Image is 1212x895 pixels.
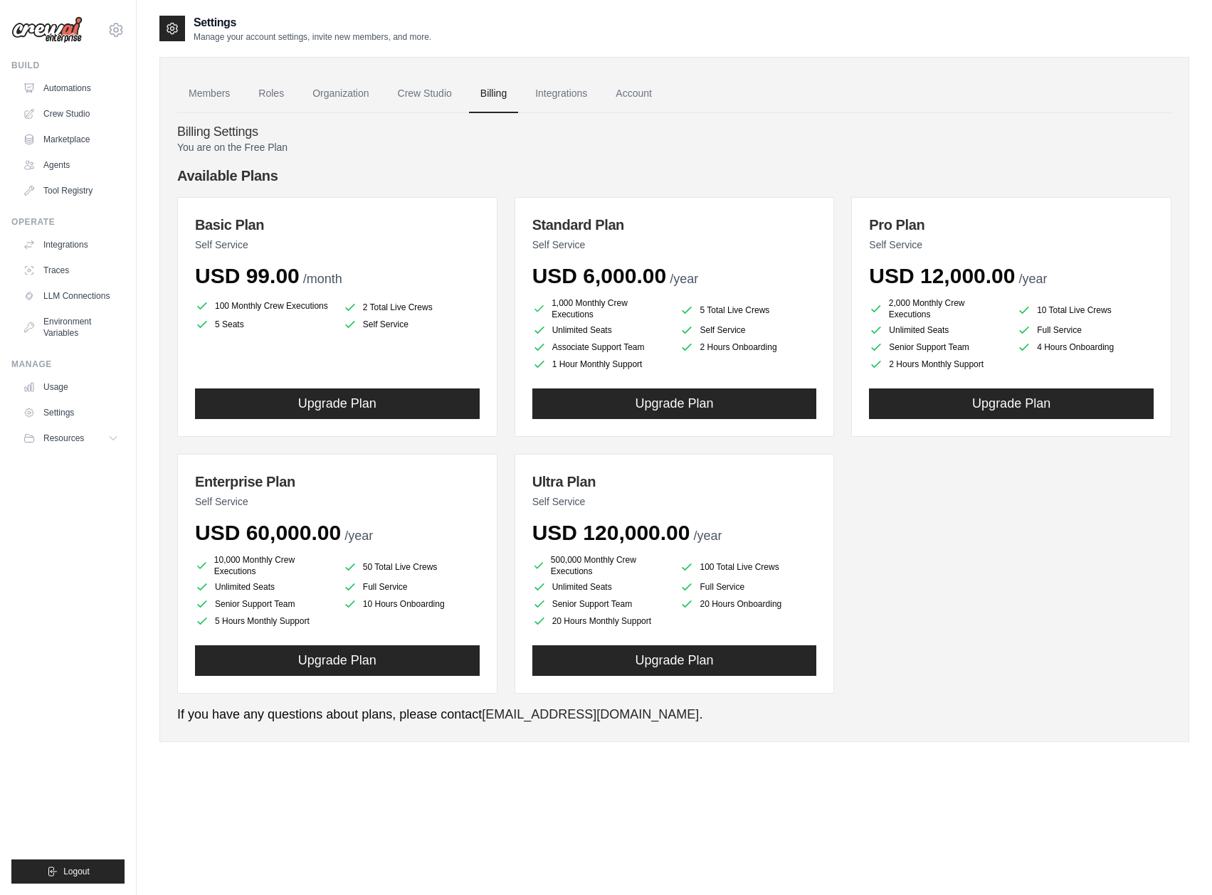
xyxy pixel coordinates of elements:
a: Usage [17,376,125,398]
a: Tool Registry [17,179,125,202]
a: Roles [247,75,295,113]
button: Upgrade Plan [532,645,817,676]
p: Self Service [195,494,480,509]
li: 10 Hours Onboarding [343,597,480,611]
span: /year [1018,272,1047,286]
li: 2 Total Live Crews [343,300,480,314]
li: 500,000 Monthly Crew Executions [532,554,669,577]
li: 1,000 Monthly Crew Executions [532,297,669,320]
div: Build [11,60,125,71]
a: [EMAIL_ADDRESS][DOMAIN_NAME] [482,707,699,721]
li: Unlimited Seats [195,580,332,594]
a: Automations [17,77,125,100]
li: 1 Hour Monthly Support [532,357,669,371]
li: 10 Total Live Crews [1017,300,1154,320]
li: 5 Hours Monthly Support [195,614,332,628]
li: Unlimited Seats [869,323,1006,337]
a: Account [604,75,663,113]
img: Logo [11,16,83,43]
a: Organization [301,75,380,113]
li: 2,000 Monthly Crew Executions [869,297,1006,320]
a: Integrations [17,233,125,256]
li: Full Service [343,580,480,594]
span: Resources [43,433,84,444]
li: 5 Seats [195,317,332,332]
p: Self Service [532,238,817,252]
li: Full Service [680,580,816,594]
li: 100 Monthly Crew Executions [195,297,332,314]
span: /year [670,272,698,286]
li: Unlimited Seats [532,323,669,337]
span: USD 99.00 [195,264,300,287]
li: 20 Hours Onboarding [680,597,816,611]
li: 5 Total Live Crews [680,300,816,320]
a: Agents [17,154,125,176]
li: Senior Support Team [532,597,669,611]
a: Crew Studio [386,75,463,113]
h2: Settings [194,14,431,31]
span: /month [303,272,342,286]
p: Self Service [195,238,480,252]
h3: Basic Plan [195,215,480,235]
h3: Enterprise Plan [195,472,480,492]
li: Senior Support Team [869,340,1006,354]
a: Integrations [524,75,599,113]
h3: Standard Plan [532,215,817,235]
a: Members [177,75,241,113]
button: Upgrade Plan [869,388,1154,419]
li: Unlimited Seats [532,580,669,594]
span: USD 120,000.00 [532,521,690,544]
li: Self Service [680,323,816,337]
li: Full Service [1017,323,1154,337]
button: Logout [11,859,125,884]
li: 2 Hours Monthly Support [869,357,1006,371]
p: Manage your account settings, invite new members, and more. [194,31,431,43]
div: Manage [11,359,125,370]
p: Self Service [532,494,817,509]
button: Upgrade Plan [532,388,817,419]
a: LLM Connections [17,285,125,307]
button: Upgrade Plan [195,645,480,676]
li: 50 Total Live Crews [343,557,480,577]
li: Self Service [343,317,480,332]
li: 10,000 Monthly Crew Executions [195,554,332,577]
a: Crew Studio [17,102,125,125]
span: Logout [63,866,90,877]
h4: Billing Settings [177,125,1171,140]
a: Environment Variables [17,310,125,344]
span: USD 12,000.00 [869,264,1015,287]
li: 4 Hours Onboarding [1017,340,1154,354]
div: Operate [11,216,125,228]
p: You are on the Free Plan [177,140,1171,154]
span: USD 6,000.00 [532,264,666,287]
span: USD 60,000.00 [195,521,341,544]
li: Associate Support Team [532,340,669,354]
span: /year [694,529,722,543]
h3: Ultra Plan [532,472,817,492]
button: Upgrade Plan [195,388,480,419]
a: Settings [17,401,125,424]
a: Traces [17,259,125,282]
li: 100 Total Live Crews [680,557,816,577]
p: If you have any questions about plans, please contact . [177,705,1171,724]
button: Resources [17,427,125,450]
li: 2 Hours Onboarding [680,340,816,354]
p: Self Service [869,238,1154,252]
h3: Pro Plan [869,215,1154,235]
a: Billing [469,75,518,113]
li: 20 Hours Monthly Support [532,614,669,628]
span: /year [344,529,373,543]
h4: Available Plans [177,166,1171,186]
a: Marketplace [17,128,125,151]
li: Senior Support Team [195,597,332,611]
